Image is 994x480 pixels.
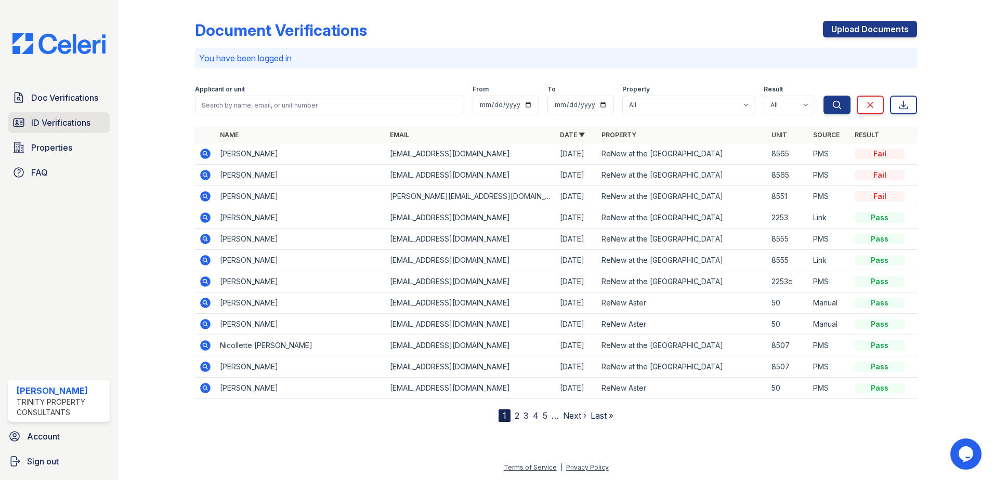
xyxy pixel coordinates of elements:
[504,463,557,471] a: Terms of Service
[8,137,110,158] a: Properties
[855,212,905,223] div: Pass
[764,85,783,94] label: Result
[597,292,767,314] td: ReNew Aster
[386,207,556,229] td: [EMAIL_ADDRESS][DOMAIN_NAME]
[216,186,386,207] td: [PERSON_NAME]
[199,52,913,64] p: You have been logged in
[597,356,767,378] td: ReNew at the [GEOGRAPHIC_DATA]
[4,451,114,472] a: Sign out
[597,250,767,271] td: ReNew at the [GEOGRAPHIC_DATA]
[499,409,511,422] div: 1
[390,131,409,139] a: Email
[855,149,905,159] div: Fail
[809,229,851,250] td: PMS
[27,430,60,443] span: Account
[31,141,72,154] span: Properties
[386,271,556,292] td: [EMAIL_ADDRESS][DOMAIN_NAME]
[855,234,905,244] div: Pass
[4,33,114,54] img: CE_Logo_Blue-a8612792a0a2168367f1c8372b55b34899dd931a85d93a1a3d3e32e68fde9ad4.png
[809,335,851,356] td: PMS
[547,85,556,94] label: To
[195,96,464,114] input: Search by name, email, or unit number
[556,250,597,271] td: [DATE]
[809,378,851,399] td: PMS
[17,384,106,397] div: [PERSON_NAME]
[556,356,597,378] td: [DATE]
[597,271,767,292] td: ReNew at the [GEOGRAPHIC_DATA]
[216,271,386,292] td: [PERSON_NAME]
[855,298,905,308] div: Pass
[216,356,386,378] td: [PERSON_NAME]
[8,87,110,108] a: Doc Verifications
[855,191,905,202] div: Fail
[560,463,563,471] div: |
[556,143,597,165] td: [DATE]
[855,276,905,287] div: Pass
[597,207,767,229] td: ReNew at the [GEOGRAPHIC_DATA]
[809,250,851,271] td: Link
[556,292,597,314] td: [DATE]
[216,335,386,356] td: Nicollette [PERSON_NAME]
[597,165,767,186] td: ReNew at the [GEOGRAPHIC_DATA]
[622,85,650,94] label: Property
[386,143,556,165] td: [EMAIL_ADDRESS][DOMAIN_NAME]
[386,314,556,335] td: [EMAIL_ADDRESS][DOMAIN_NAME]
[386,335,556,356] td: [EMAIL_ADDRESS][DOMAIN_NAME]
[17,397,106,418] div: Trinity Property Consultants
[556,335,597,356] td: [DATE]
[543,410,547,421] a: 5
[855,319,905,329] div: Pass
[216,207,386,229] td: [PERSON_NAME]
[386,229,556,250] td: [EMAIL_ADDRESS][DOMAIN_NAME]
[8,162,110,183] a: FAQ
[216,143,386,165] td: [PERSON_NAME]
[771,131,787,139] a: Unit
[597,143,767,165] td: ReNew at the [GEOGRAPHIC_DATA]
[767,378,809,399] td: 50
[855,362,905,372] div: Pass
[556,207,597,229] td: [DATE]
[597,335,767,356] td: ReNew at the [GEOGRAPHIC_DATA]
[767,143,809,165] td: 8565
[855,340,905,351] div: Pass
[767,250,809,271] td: 8555
[216,250,386,271] td: [PERSON_NAME]
[216,229,386,250] td: [PERSON_NAME]
[855,255,905,265] div: Pass
[823,21,917,37] a: Upload Documents
[220,131,239,139] a: Name
[556,378,597,399] td: [DATE]
[216,314,386,335] td: [PERSON_NAME]
[386,250,556,271] td: [EMAIL_ADDRESS][DOMAIN_NAME]
[560,131,585,139] a: Date ▼
[855,131,879,139] a: Result
[767,165,809,186] td: 8565
[809,271,851,292] td: PMS
[855,383,905,393] div: Pass
[767,314,809,335] td: 50
[386,165,556,186] td: [EMAIL_ADDRESS][DOMAIN_NAME]
[386,378,556,399] td: [EMAIL_ADDRESS][DOMAIN_NAME]
[556,165,597,186] td: [DATE]
[950,438,984,470] iframe: chat widget
[216,292,386,314] td: [PERSON_NAME]
[597,314,767,335] td: ReNew Aster
[597,378,767,399] td: ReNew Aster
[473,85,489,94] label: From
[809,356,851,378] td: PMS
[601,131,636,139] a: Property
[515,410,519,421] a: 2
[556,314,597,335] td: [DATE]
[809,143,851,165] td: PMS
[767,335,809,356] td: 8507
[563,410,586,421] a: Next ›
[809,186,851,207] td: PMS
[31,116,90,129] span: ID Verifications
[855,170,905,180] div: Fail
[31,91,98,104] span: Doc Verifications
[767,229,809,250] td: 8555
[27,455,59,468] span: Sign out
[556,271,597,292] td: [DATE]
[216,165,386,186] td: [PERSON_NAME]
